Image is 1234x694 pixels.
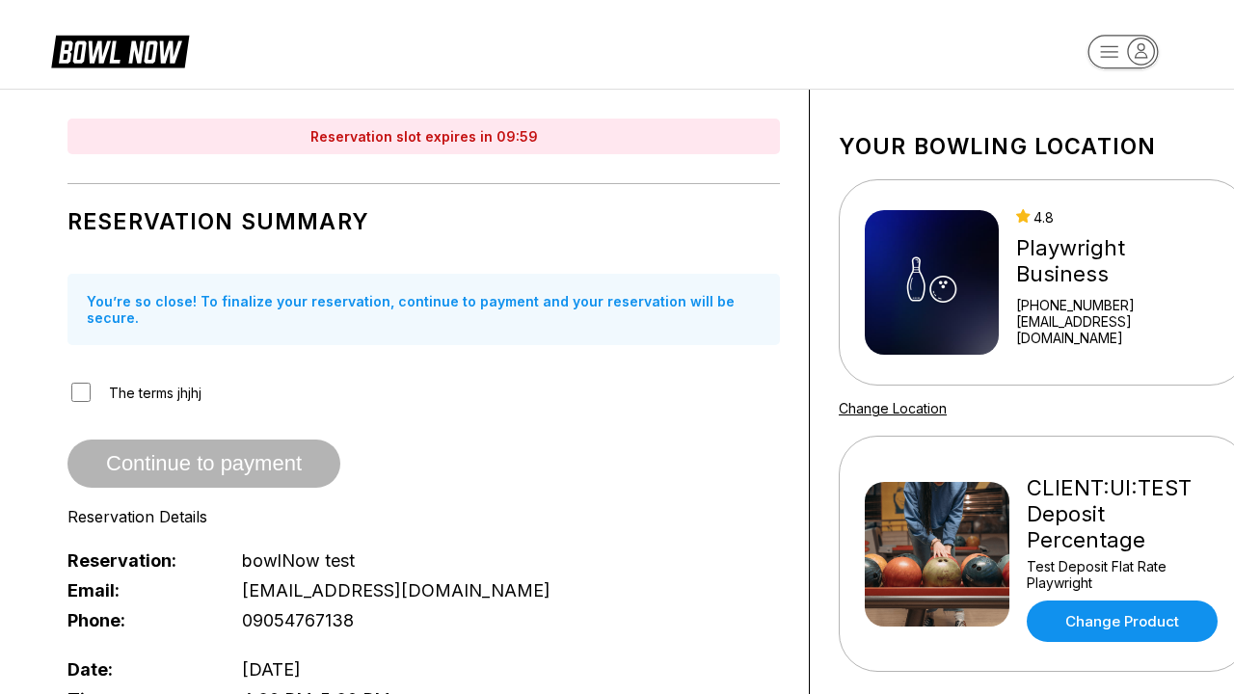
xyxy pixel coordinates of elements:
[242,659,301,680] span: [DATE]
[242,550,355,571] span: bowlNow test
[1027,601,1218,642] a: Change Product
[67,610,210,630] span: Phone:
[1027,475,1222,553] div: CLIENT:UI:TEST Deposit Percentage
[67,208,780,235] h1: Reservation Summary
[67,274,780,345] div: You’re so close! To finalize your reservation, continue to payment and your reservation will be s...
[242,610,354,630] span: 09054767138
[67,507,780,526] div: Reservation Details
[67,550,210,571] span: Reservation:
[109,385,201,401] span: The terms jhjhj
[1016,297,1222,313] div: [PHONE_NUMBER]
[67,659,210,680] span: Date:
[1016,313,1222,346] a: [EMAIL_ADDRESS][DOMAIN_NAME]
[67,119,780,154] div: Reservation slot expires in 09:59
[242,580,550,601] span: [EMAIL_ADDRESS][DOMAIN_NAME]
[839,400,947,416] a: Change Location
[865,482,1009,627] img: CLIENT:UI:TEST Deposit Percentage
[67,580,210,601] span: Email:
[1016,209,1222,226] div: 4.8
[1016,235,1222,287] div: Playwright Business
[1027,558,1222,591] div: Test Deposit Flat Rate Playwright
[865,210,999,355] img: Playwright Business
